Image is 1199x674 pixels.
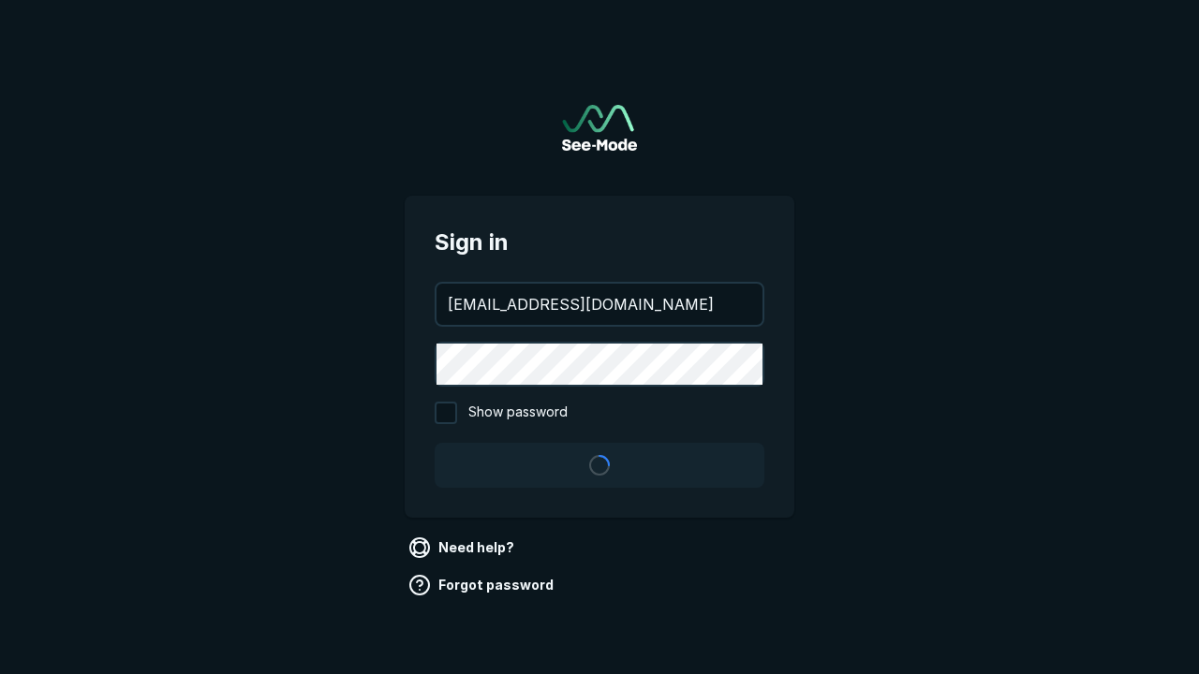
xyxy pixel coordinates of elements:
span: Show password [468,402,568,424]
span: Sign in [435,226,764,259]
a: Go to sign in [562,105,637,151]
img: See-Mode Logo [562,105,637,151]
a: Need help? [405,533,522,563]
input: your@email.com [437,284,762,325]
a: Forgot password [405,570,561,600]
